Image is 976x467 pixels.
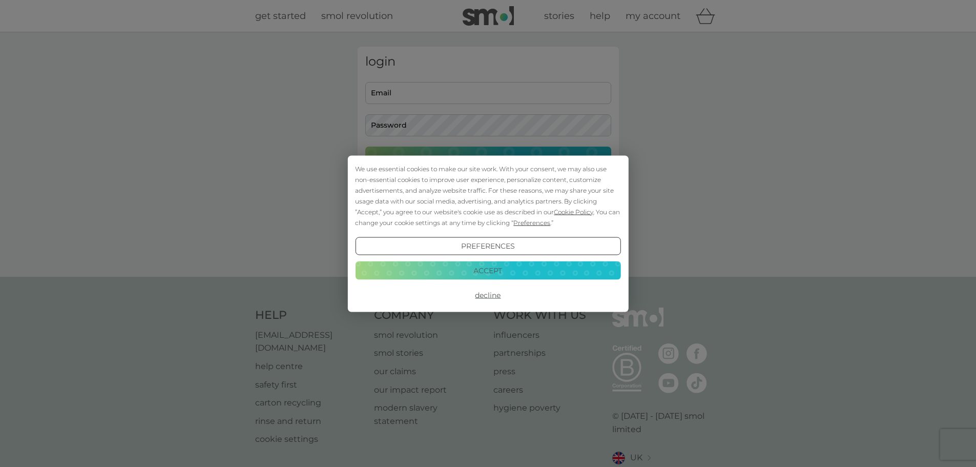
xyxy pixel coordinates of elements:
button: Decline [355,286,620,304]
span: Preferences [513,218,550,226]
button: Preferences [355,237,620,255]
div: Cookie Consent Prompt [347,155,628,312]
div: We use essential cookies to make our site work. With your consent, we may also use non-essential ... [355,163,620,228]
span: Cookie Policy [554,208,593,215]
button: Accept [355,261,620,280]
